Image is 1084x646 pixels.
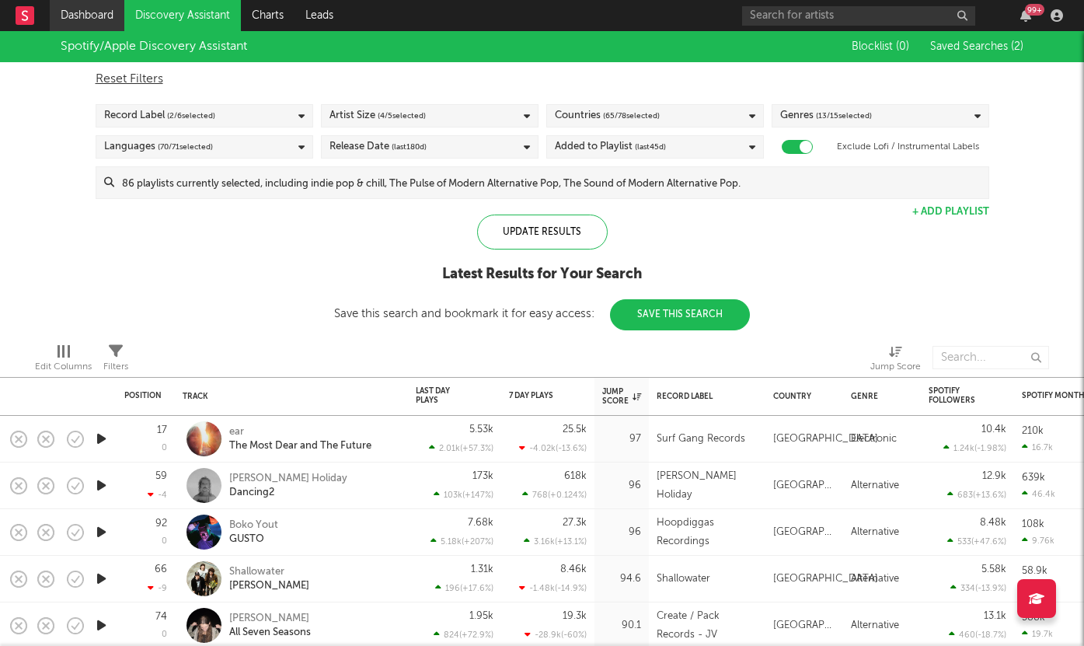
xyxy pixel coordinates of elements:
span: ( 4 / 5 selected) [378,107,426,125]
div: 639k [1022,473,1045,483]
div: [PERSON_NAME] [229,579,309,593]
div: -4 [148,490,167,500]
div: Jump Score [870,358,921,376]
div: 768 ( +0.124 % ) [522,490,587,500]
div: -4.02k ( -13.6 % ) [519,443,587,453]
a: Boko YoutGUSTO [229,519,278,546]
div: 17 [157,425,167,435]
div: Jump Score [870,338,921,383]
div: 7 Day Plays [509,391,563,400]
div: Latest Results for Your Search [334,265,750,284]
a: earThe Most Dear and The Future [229,425,371,453]
div: Alternative [851,570,899,588]
div: Alternative [851,523,899,542]
div: 27.3k [563,518,587,528]
div: Spotify Followers [929,386,983,405]
div: Record Label [657,392,750,401]
a: [PERSON_NAME] HolidayDancing2 [229,472,347,500]
div: Save this search and bookmark it for easy access: [334,308,750,320]
div: 99 + [1025,4,1044,16]
button: 99+ [1020,9,1031,22]
div: Jump Score [602,387,641,406]
div: 460 ( -18.7 % ) [949,630,1006,640]
div: Electronic [851,430,897,449]
div: Shallowater [229,565,309,579]
button: Save This Search [610,299,750,330]
div: 683 ( +13.6 % ) [947,490,1006,500]
div: 74 [155,612,167,622]
div: Countries [555,107,660,125]
div: Dancing2 [229,486,347,500]
div: 96 [602,523,641,542]
span: Saved Searches [930,41,1023,52]
div: The Most Dear and The Future [229,439,371,453]
div: Added to Playlist [555,138,666,156]
div: Languages [104,138,213,156]
div: Genres [780,107,872,125]
div: [GEOGRAPHIC_DATA] [773,430,878,449]
div: -1.48k ( -14.9 % ) [519,583,587,593]
div: 19.3k [563,611,587,621]
span: (last 180 d) [392,138,427,156]
div: 94.6 [602,570,641,588]
div: 19.7k [1022,629,1053,639]
div: 196 ( +17.6 % ) [435,583,493,593]
div: Alternative [851,477,899,495]
div: 5.53k [469,424,493,435]
div: 58.9k [1022,566,1047,576]
span: ( 70 / 71 selected) [158,138,213,156]
div: 1.31k [471,564,493,574]
div: 59 [155,471,167,481]
div: Last Day Plays [416,386,470,405]
button: Saved Searches (2) [925,40,1023,53]
div: Release Date [329,138,427,156]
label: Exclude Lofi / Instrumental Labels [837,138,979,156]
div: 173k [472,471,493,481]
div: 103k ( +147 % ) [434,490,493,500]
div: 210k [1022,426,1044,436]
div: Reset Filters [96,70,989,89]
div: Genre [851,392,905,401]
input: Search for artists [742,6,975,26]
input: Search... [932,346,1049,369]
div: Country [773,392,828,401]
div: Create / Pack Records - JV [657,607,758,644]
div: 8.46k [560,564,587,574]
div: 1.24k ( -1.98 % ) [943,443,1006,453]
div: ear [229,425,371,439]
div: 533 ( +47.6 % ) [947,536,1006,546]
div: 2.01k ( +57.3 % ) [429,443,493,453]
div: 3.16k ( +13.1 % ) [524,536,587,546]
div: 96 [602,477,641,495]
div: Hoopdiggas Recordings [657,514,758,551]
div: Position [124,391,162,400]
div: 9.76k [1022,536,1054,546]
div: GUSTO [229,533,278,546]
span: ( 2 / 6 selected) [167,107,215,125]
div: 8.48k [980,518,1006,528]
div: Surf Gang Records [657,430,745,449]
div: [GEOGRAPHIC_DATA] [773,477,835,495]
div: Shallowater [657,570,710,588]
div: Artist Size [329,107,426,125]
div: 10.4k [981,424,1006,435]
div: 16.7k [1022,442,1053,452]
div: [GEOGRAPHIC_DATA] [773,570,878,588]
div: 824 ( +72.9 % ) [434,630,493,640]
span: ( 0 ) [896,41,909,52]
div: 46.4k [1022,489,1055,499]
div: 0 [162,444,167,452]
div: 0 [162,630,167,639]
div: 25.5k [563,424,587,435]
input: 86 playlists currently selected, including indie pop & chill, The Pulse of Modern Alternative Pop... [114,167,988,198]
div: 90.1 [602,616,641,635]
div: [PERSON_NAME] Holiday [229,472,347,486]
div: 618k [564,471,587,481]
div: -28.9k ( -60 % ) [525,630,587,640]
div: 7.68k [468,518,493,528]
div: 13.1k [984,611,1006,621]
div: 0 [162,537,167,546]
div: 12.9k [982,471,1006,481]
a: Shallowater[PERSON_NAME] [229,565,309,593]
div: 334 ( -13.9 % ) [950,583,1006,593]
